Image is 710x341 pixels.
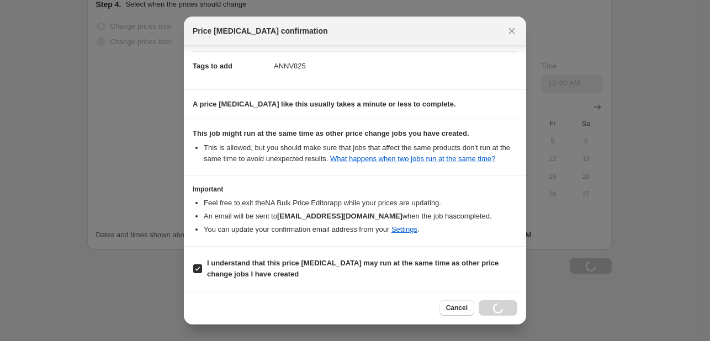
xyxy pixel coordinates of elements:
[204,224,517,235] li: You can update your confirmation email address from your .
[446,303,468,312] span: Cancel
[204,211,517,222] li: An email will be sent to when the job has completed .
[204,142,517,164] li: This is allowed, but you should make sure that jobs that affect the same products don ' t run at ...
[391,225,417,233] a: Settings
[504,23,520,39] button: Close
[274,51,517,81] dd: ANNV825
[277,212,402,220] b: [EMAIL_ADDRESS][DOMAIN_NAME]
[193,185,517,194] h3: Important
[330,154,495,163] a: What happens when two jobs run at the same time?
[193,62,232,70] span: Tags to add
[193,129,469,137] b: This job might run at the same time as other price change jobs you have created.
[207,259,499,278] b: I understand that this price [MEDICAL_DATA] may run at the same time as other price change jobs I...
[193,25,328,36] span: Price [MEDICAL_DATA] confirmation
[204,198,517,209] li: Feel free to exit the NA Bulk Price Editor app while your prices are updating.
[439,300,474,316] button: Cancel
[193,100,456,108] b: A price [MEDICAL_DATA] like this usually takes a minute or less to complete.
